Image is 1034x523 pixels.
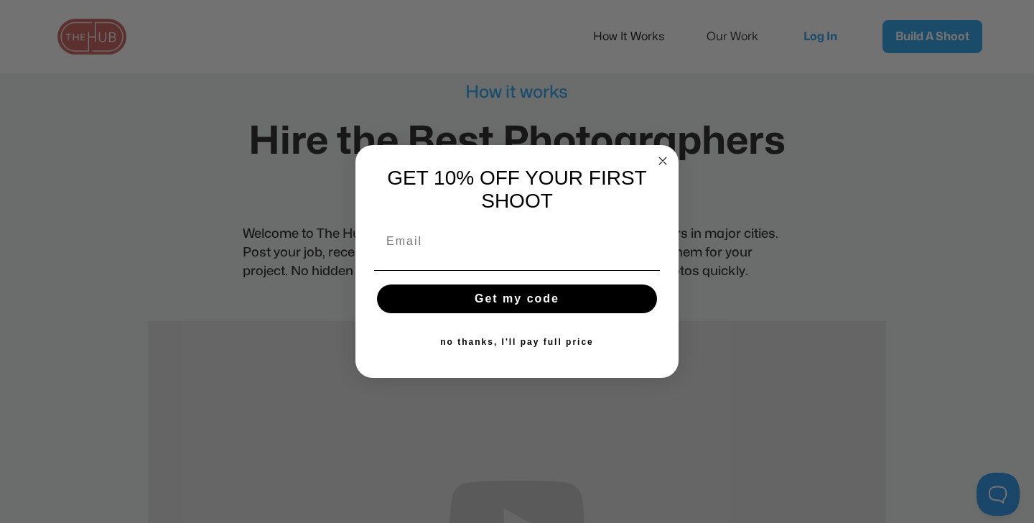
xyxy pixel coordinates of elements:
button: Close dialog [654,152,671,170]
span: GET 10% OFF YOUR FIRST SHOOT [387,167,646,212]
button: no thanks, I'll pay full price [374,328,660,356]
button: Get my code [377,284,657,313]
img: underline [374,270,660,271]
input: Email [374,227,660,256]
